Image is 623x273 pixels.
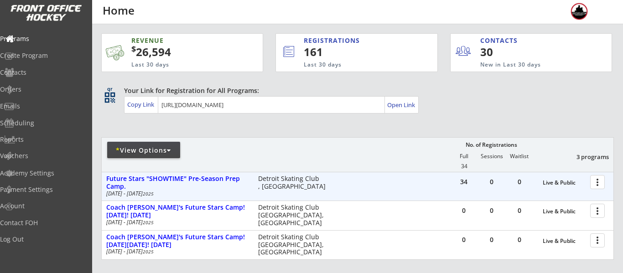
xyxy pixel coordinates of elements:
sup: $ [131,43,136,54]
div: REVENUE [131,36,222,45]
button: more_vert [590,175,605,189]
div: 161 [304,44,406,60]
div: qr [104,86,115,92]
div: Sessions [478,153,505,160]
div: 0 [478,207,505,214]
div: Coach [PERSON_NAME]'s Future Stars Camp! [DATE][DATE]! [DATE] [106,233,249,249]
div: 0 [506,179,533,185]
div: Live & Public [543,180,586,186]
em: 2025 [143,191,154,197]
div: Last 30 days [131,61,222,69]
div: CONTACTS [480,36,522,45]
div: Detroit Skating Club , [GEOGRAPHIC_DATA] [258,175,330,191]
button: more_vert [590,233,605,247]
div: Open Link [387,101,416,109]
div: [DATE] - [DATE] [106,249,246,254]
div: New in Last 30 days [480,61,569,69]
div: No. of Registrations [463,142,519,148]
div: REGISTRATIONS [304,36,397,45]
div: Future Stars "SHOWTIME" Pre-Season Prep Camp. [106,175,249,191]
div: Full [450,153,478,160]
div: Detroit Skating Club [GEOGRAPHIC_DATA], [GEOGRAPHIC_DATA] [258,233,330,256]
div: View Options [107,146,180,155]
div: 0 [506,207,533,214]
button: qr_code [103,91,117,104]
div: 0 [478,237,505,243]
div: Detroit Skating Club [GEOGRAPHIC_DATA], [GEOGRAPHIC_DATA] [258,204,330,227]
div: [DATE] - [DATE] [106,220,246,225]
div: 26,594 [131,44,234,60]
div: Your Link for Registration for All Programs: [124,86,586,95]
a: Open Link [387,98,416,111]
button: more_vert [590,204,605,218]
div: Last 30 days [304,61,400,69]
div: [DATE] - [DATE] [106,191,246,196]
div: 34 [450,179,478,185]
div: 0 [450,207,478,214]
div: 0 [506,237,533,243]
div: 0 [450,237,478,243]
div: 0 [478,179,505,185]
div: 34 [451,163,478,170]
em: 2025 [143,248,154,255]
div: Copy Link [127,100,156,108]
div: Live & Public [543,238,586,244]
div: Live & Public [543,208,586,215]
div: Waitlist [505,153,533,160]
div: 3 programs [561,153,609,161]
div: Coach [PERSON_NAME]'s Future Stars Camp! [DATE]! [DATE] [106,204,249,219]
div: 30 [480,44,536,60]
em: 2025 [143,219,154,226]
